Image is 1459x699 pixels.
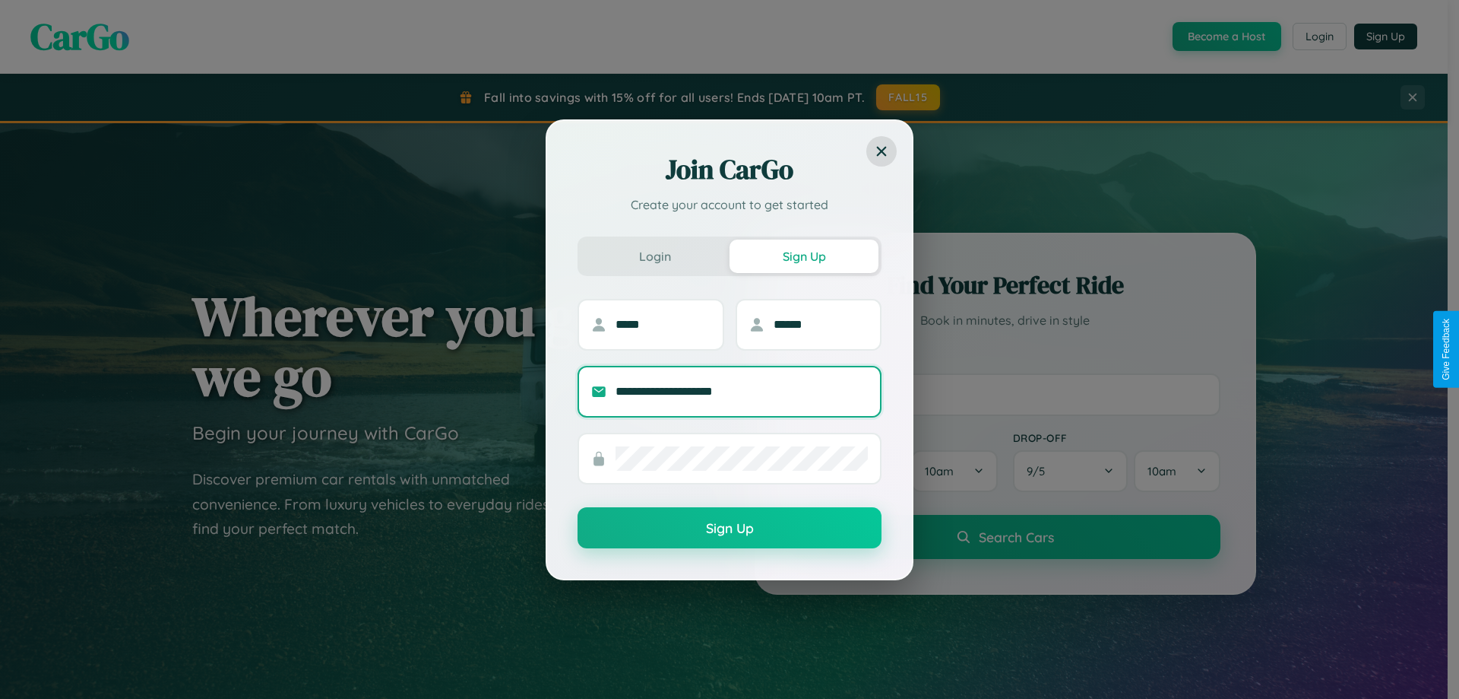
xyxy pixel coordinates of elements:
h2: Join CarGo [578,151,881,188]
button: Sign Up [729,240,878,273]
p: Create your account to get started [578,195,881,214]
div: Give Feedback [1441,319,1451,380]
button: Sign Up [578,507,881,548]
button: Login [581,240,729,273]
